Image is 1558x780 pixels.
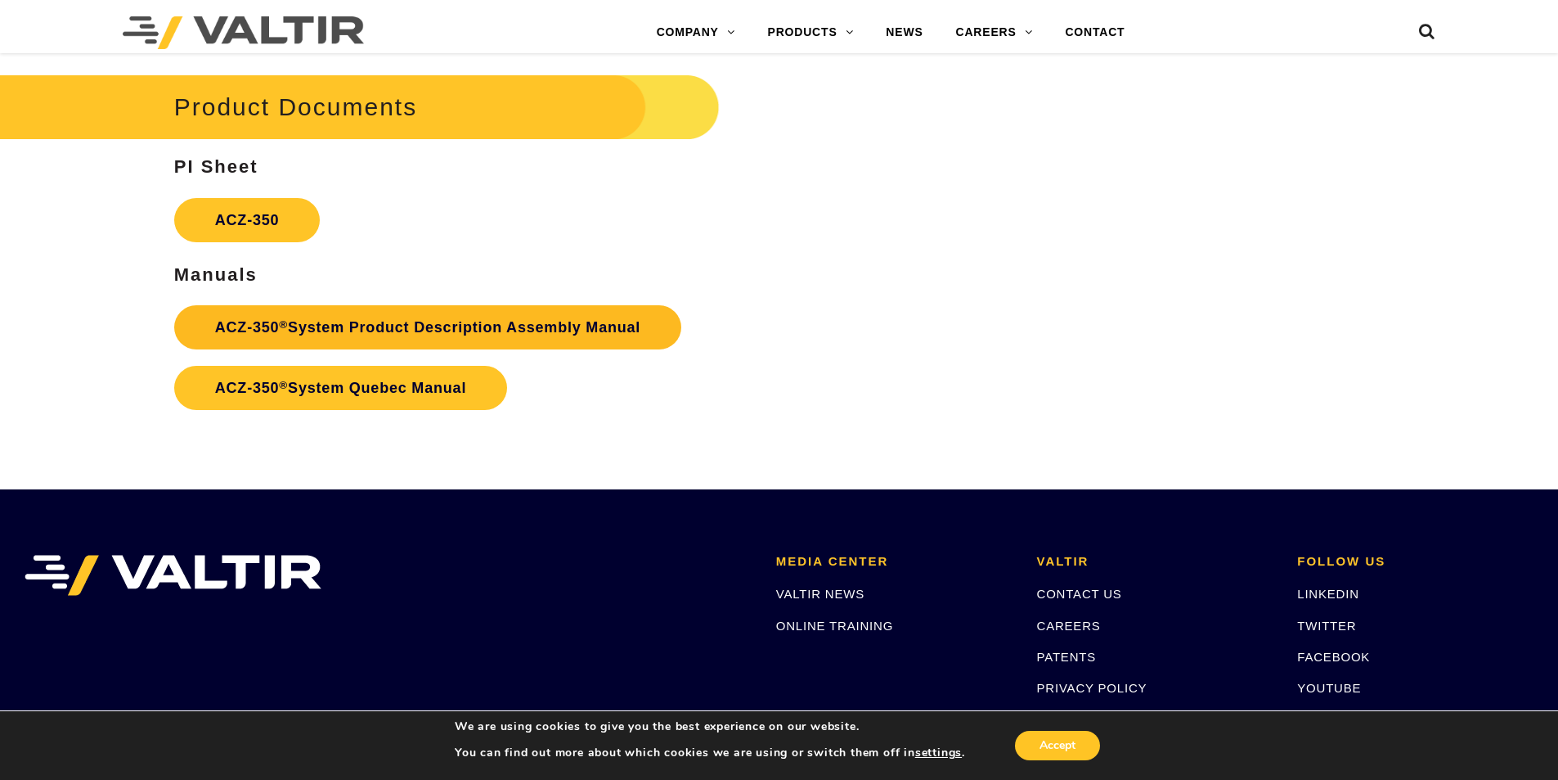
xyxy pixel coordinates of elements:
[123,16,364,49] img: Valtir
[1037,619,1101,633] a: CAREERS
[174,198,321,242] a: ACZ-350
[869,16,939,49] a: NEWS
[279,318,288,331] sup: ®
[174,305,681,349] a: ACZ-350®System Product Description Assembly Manual
[174,366,507,410] a: ACZ-350®System Quebec Manual
[455,719,965,734] p: We are using cookies to give you the best experience on our website.
[940,16,1049,49] a: CAREERS
[174,156,258,177] strong: PI Sheet
[1297,587,1359,601] a: LINKEDIN
[1037,587,1122,601] a: CONTACT US
[1015,731,1100,760] button: Accept
[1048,16,1141,49] a: CONTACT
[752,16,870,49] a: PRODUCTS
[25,555,321,596] img: VALTIR
[640,16,752,49] a: COMPANY
[279,379,288,391] sup: ®
[776,587,864,601] a: VALTIR NEWS
[1037,681,1147,695] a: PRIVACY POLICY
[776,619,893,633] a: ONLINE TRAINING
[174,264,258,285] strong: Manuals
[1297,681,1361,695] a: YOUTUBE
[1297,619,1356,633] a: TWITTER
[455,746,965,760] p: You can find out more about which cookies we are using or switch them off in .
[1297,555,1533,569] h2: FOLLOW US
[1037,650,1097,664] a: PATENTS
[1037,555,1273,569] h2: VALTIR
[776,555,1012,569] h2: MEDIA CENTER
[1297,650,1370,664] a: FACEBOOK
[915,746,962,760] button: settings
